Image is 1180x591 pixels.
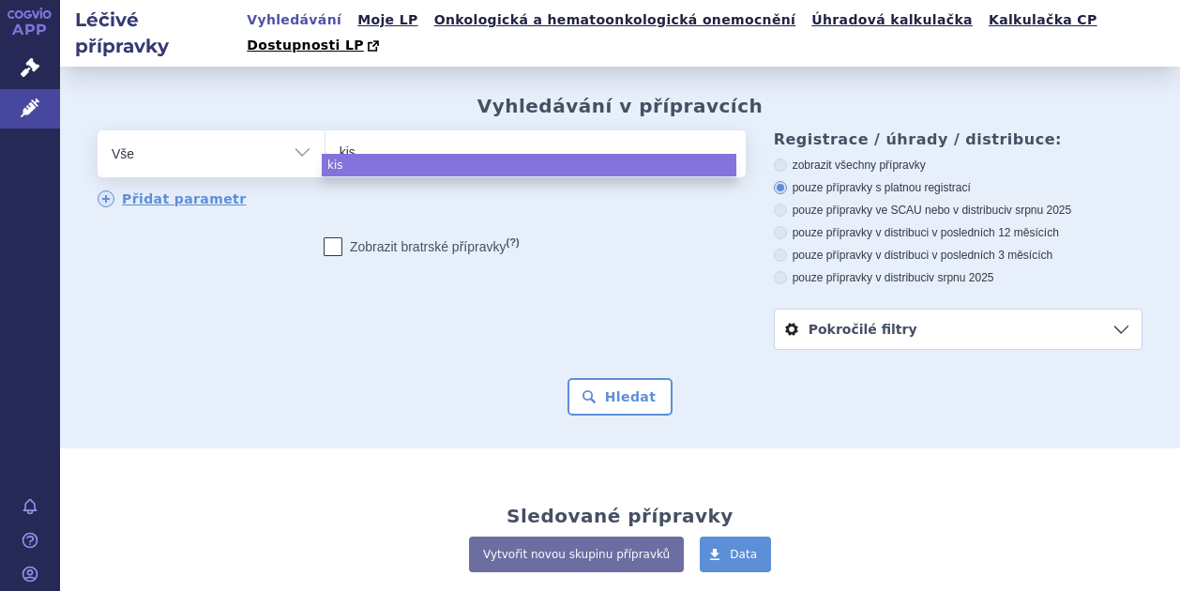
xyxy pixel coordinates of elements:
a: Moje LP [352,8,423,33]
span: v srpnu 2025 [1006,204,1071,217]
h2: Vyhledávání v přípravcích [477,95,764,117]
label: zobrazit všechny přípravky [774,158,1142,173]
a: Úhradová kalkulačka [806,8,978,33]
span: v srpnu 2025 [929,271,993,284]
label: pouze přípravky s platnou registrací [774,180,1142,195]
h3: Registrace / úhrady / distribuce: [774,130,1142,148]
a: Dostupnosti LP [241,33,388,59]
h2: Léčivé přípravky [60,7,241,59]
button: Hledat [567,378,673,416]
a: Kalkulačka CP [983,8,1103,33]
a: Pokročilé filtry [775,310,1142,349]
label: pouze přípravky v distribuci v posledních 3 měsících [774,248,1142,263]
span: Dostupnosti LP [247,38,364,53]
label: pouze přípravky ve SCAU nebo v distribuci [774,203,1142,218]
h2: Sledované přípravky [507,505,734,527]
a: Vyhledávání [241,8,347,33]
label: Zobrazit bratrské přípravky [324,237,520,256]
a: Data [700,537,771,572]
label: pouze přípravky v distribuci [774,270,1142,285]
label: pouze přípravky v distribuci v posledních 12 měsících [774,225,1142,240]
li: kis [322,154,736,176]
span: Data [730,548,757,561]
abbr: (?) [506,236,519,249]
a: Přidat parametr [98,190,247,207]
a: Onkologická a hematoonkologická onemocnění [429,8,802,33]
a: Vytvořit novou skupinu přípravků [469,537,684,572]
